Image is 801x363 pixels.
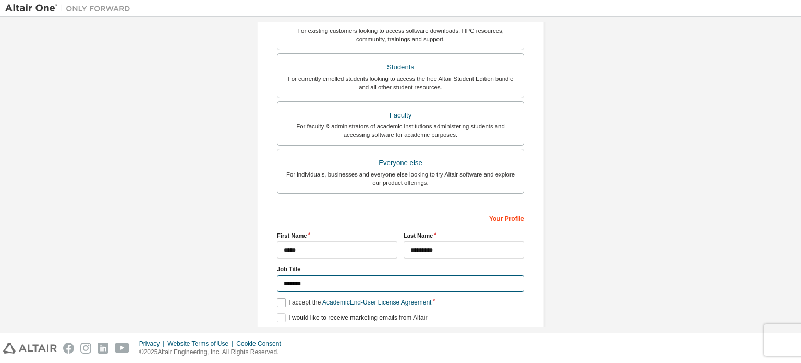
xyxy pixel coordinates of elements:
[284,170,517,187] div: For individuals, businesses and everyone else looking to try Altair software and explore our prod...
[277,313,427,322] label: I would like to receive marketing emails from Altair
[3,343,57,354] img: altair_logo.svg
[5,3,136,14] img: Altair One
[284,156,517,170] div: Everyone else
[277,231,397,240] label: First Name
[284,60,517,75] div: Students
[139,348,287,357] p: © 2025 Altair Engineering, Inc. All Rights Reserved.
[236,339,287,348] div: Cookie Consent
[98,343,108,354] img: linkedin.svg
[284,108,517,123] div: Faculty
[322,299,431,306] a: Academic End-User License Agreement
[139,339,167,348] div: Privacy
[284,75,517,91] div: For currently enrolled students looking to access the free Altair Student Edition bundle and all ...
[277,209,524,226] div: Your Profile
[404,231,524,240] label: Last Name
[63,343,74,354] img: facebook.svg
[284,122,517,139] div: For faculty & administrators of academic institutions administering students and accessing softwa...
[277,265,524,273] label: Job Title
[80,343,91,354] img: instagram.svg
[115,343,130,354] img: youtube.svg
[167,339,236,348] div: Website Terms of Use
[277,298,431,307] label: I accept the
[284,27,517,43] div: For existing customers looking to access software downloads, HPC resources, community, trainings ...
